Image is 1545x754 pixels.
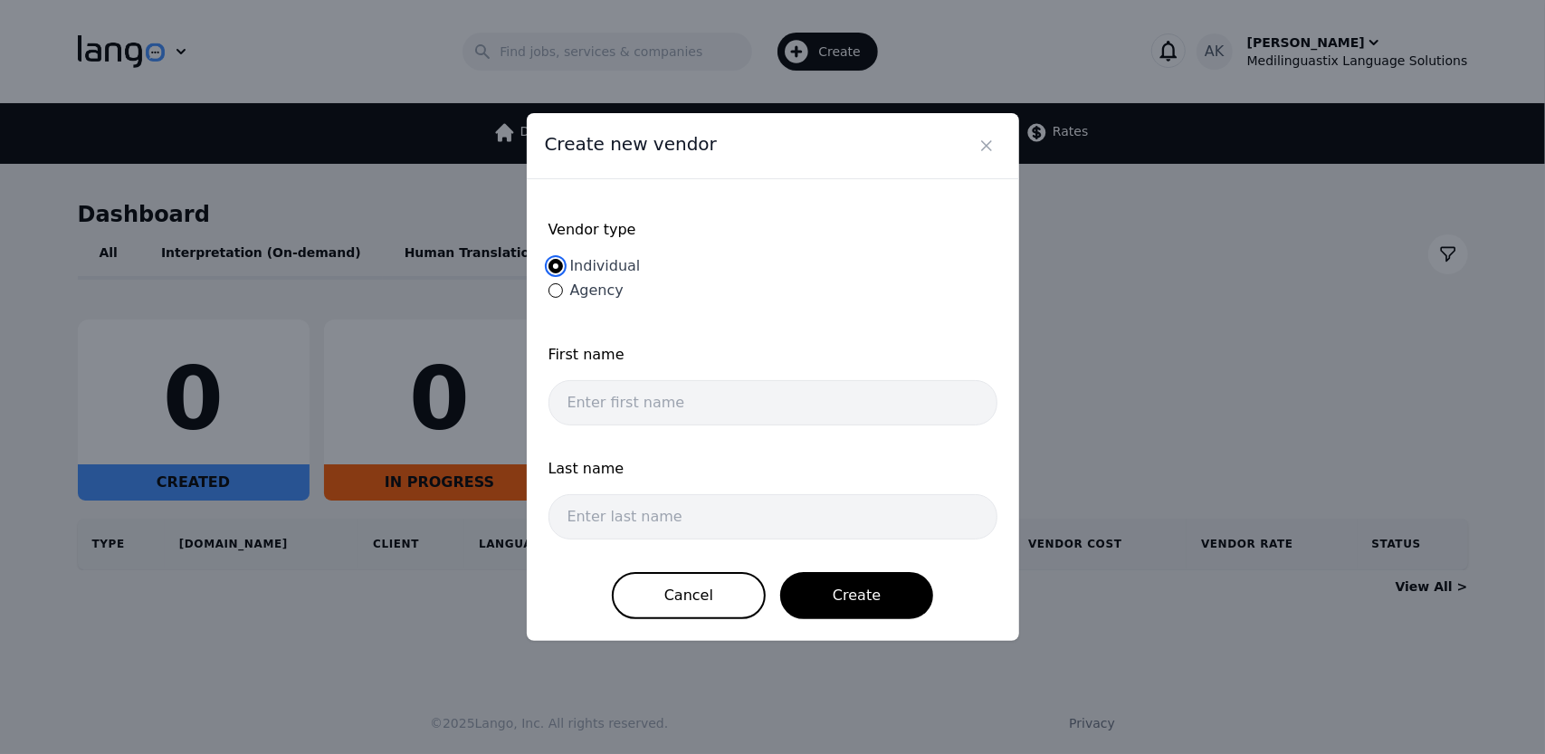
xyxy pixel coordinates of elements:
[548,494,997,539] input: Enter last name
[548,219,997,241] label: Vendor type
[972,131,1001,160] button: Close
[570,282,624,299] span: Agency
[548,380,997,425] input: Enter first name
[570,257,641,274] span: Individual
[548,259,563,273] input: Individual
[548,283,563,298] input: Agency
[780,572,933,619] button: Create
[548,344,997,366] span: First name
[545,131,717,157] span: Create new vendor
[548,458,997,480] span: Last name
[612,572,766,619] button: Cancel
